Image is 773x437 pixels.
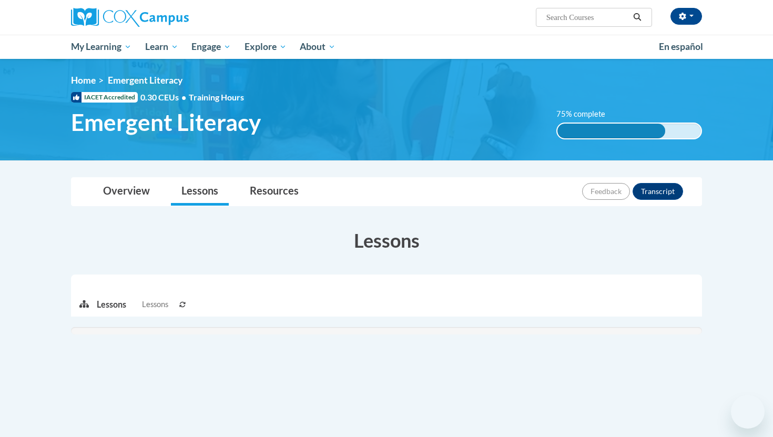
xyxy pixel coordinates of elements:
[71,108,261,136] span: Emergent Literacy
[71,92,138,103] span: IACET Accredited
[71,40,131,53] span: My Learning
[140,92,189,103] span: 0.30 CEUs
[582,183,630,200] button: Feedback
[108,75,182,86] span: Emergent Literacy
[652,36,710,58] a: En español
[557,124,665,138] div: 75% complete
[189,92,244,102] span: Training Hours
[293,35,343,59] a: About
[181,92,186,102] span: •
[300,40,335,53] span: About
[731,395,765,429] iframe: Button to launch messaging window
[71,75,96,86] a: Home
[71,8,189,27] img: Cox Campus
[93,178,160,206] a: Overview
[556,108,617,120] label: 75% complete
[171,178,229,206] a: Lessons
[238,35,293,59] a: Explore
[71,8,271,27] a: Cox Campus
[71,227,702,253] h3: Lessons
[670,8,702,25] button: Account Settings
[633,183,683,200] button: Transcript
[64,35,138,59] a: My Learning
[545,11,629,24] input: Search Courses
[245,40,287,53] span: Explore
[138,35,185,59] a: Learn
[185,35,238,59] a: Engage
[142,299,168,310] span: Lessons
[629,11,645,24] button: Search
[55,35,718,59] div: Main menu
[659,41,703,52] span: En español
[191,40,231,53] span: Engage
[97,299,126,310] p: Lessons
[145,40,178,53] span: Learn
[239,178,309,206] a: Resources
